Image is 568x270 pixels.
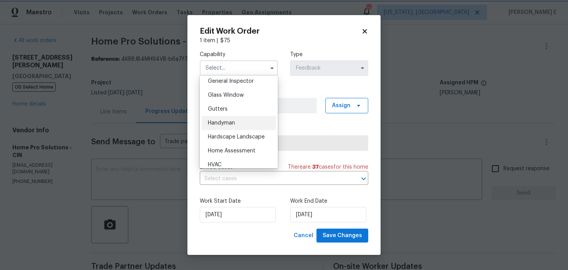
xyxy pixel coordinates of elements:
[208,120,235,126] span: Handyman
[358,63,367,73] button: Show options
[200,207,276,222] input: M/D/YYYY
[267,63,277,73] button: Hide options
[200,197,278,205] label: Work Start Date
[200,173,347,185] input: Select cases
[200,126,368,133] label: Trade Partner
[316,229,368,243] button: Save Changes
[291,229,316,243] button: Cancel
[208,148,255,154] span: Home Assessment
[208,106,228,112] span: Gutters
[220,38,230,43] span: $ 75
[200,37,368,44] div: 1 item |
[200,51,278,58] label: Capability
[206,139,362,147] span: Home Pro Solutions - CIN
[294,231,313,241] span: Cancel
[208,79,254,84] span: General Inspector
[208,92,244,98] span: Glass Window
[290,207,366,222] input: M/D/YYYY
[200,27,361,35] h2: Edit Work Order
[200,88,368,96] label: Work Order Manager
[332,102,350,109] span: Assign
[208,162,221,167] span: HVAC
[208,134,265,140] span: Hardscape Landscape
[358,173,369,184] button: Open
[288,163,368,171] span: There are case s for this home
[200,60,278,76] input: Select...
[290,60,368,76] input: Select...
[290,51,368,58] label: Type
[312,164,319,170] span: 37
[323,231,362,241] span: Save Changes
[290,197,368,205] label: Work End Date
